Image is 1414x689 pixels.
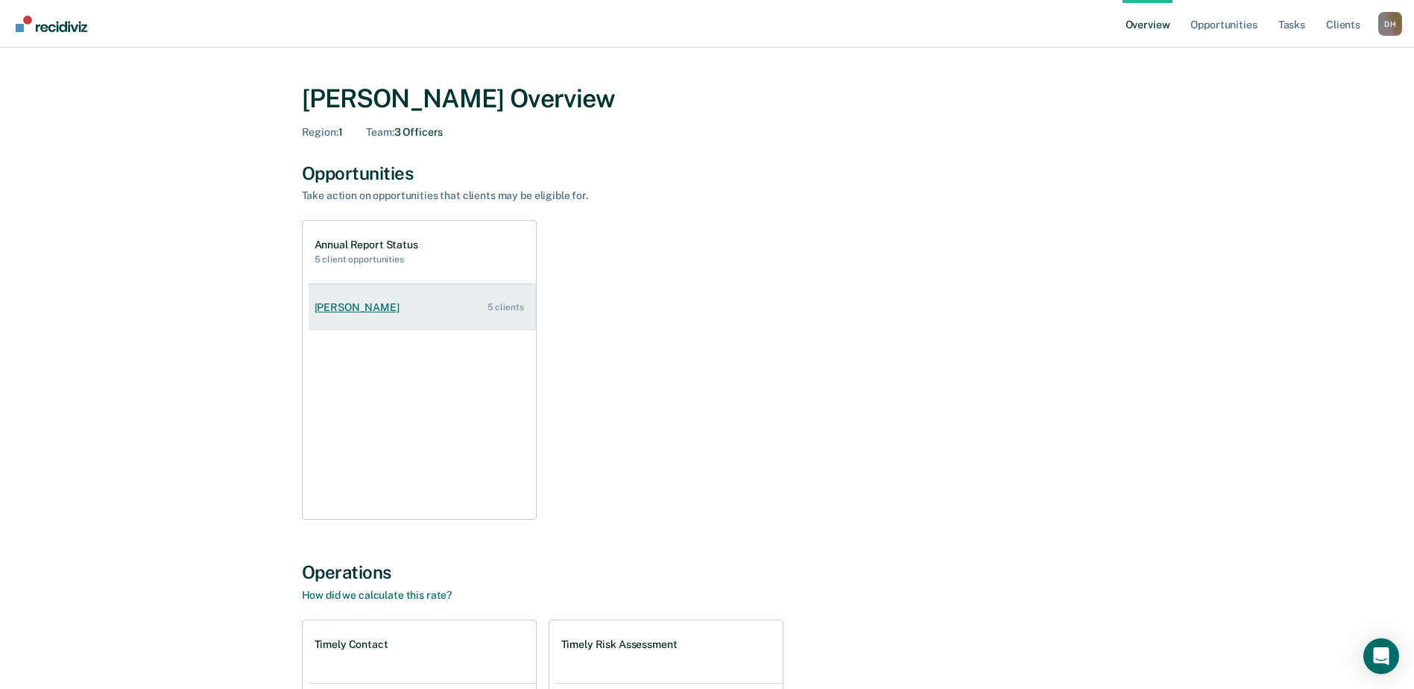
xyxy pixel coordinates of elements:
[16,16,87,32] img: Recidiviz
[1363,638,1399,674] div: Open Intercom Messenger
[561,638,678,651] h1: Timely Risk Assessment
[302,189,824,202] div: Take action on opportunities that clients may be eligible for.
[315,638,388,651] h1: Timely Contact
[302,561,1113,583] div: Operations
[487,302,524,312] div: 5 clients
[302,163,1113,184] div: Opportunities
[366,126,443,139] div: 3 Officers
[309,286,536,329] a: [PERSON_NAME] 5 clients
[302,126,338,138] span: Region :
[302,84,1113,114] div: [PERSON_NAME] Overview
[1378,12,1402,36] div: D H
[1378,12,1402,36] button: Profile dropdown button
[302,589,452,601] a: How did we calculate this rate?
[366,126,394,138] span: Team :
[315,254,418,265] h2: 5 client opportunities
[302,126,343,139] div: 1
[315,301,405,314] div: [PERSON_NAME]
[315,239,418,251] h1: Annual Report Status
